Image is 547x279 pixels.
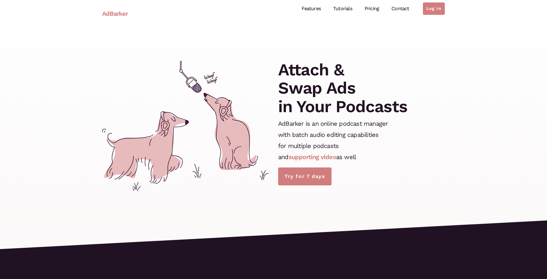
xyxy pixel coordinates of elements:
[278,167,332,185] a: Try for 7 days
[278,61,407,116] h1: Attach & Swap Ads in Your Podcasts
[102,61,269,191] img: cover.svg
[289,153,336,161] a: supporting video
[278,118,388,163] p: AdBarker is an online podcast manager with batch audio editing capabilities for multiple podcasts...
[102,6,128,21] a: AdBarker
[423,2,445,15] a: Log in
